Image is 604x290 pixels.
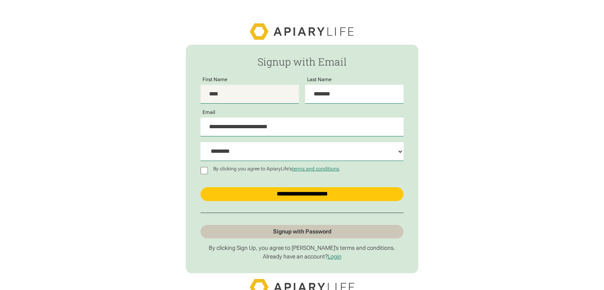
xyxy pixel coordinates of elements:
p: By clicking Sign Up, you agree to [PERSON_NAME]’s terms and conditions. [201,245,403,252]
p: Already have an account? [201,253,403,261]
label: Last Name [305,77,334,82]
form: Passwordless Signup [186,45,418,274]
a: terms and conditions [292,166,339,172]
label: Email [201,110,218,115]
h2: Signup with Email [201,56,403,67]
label: First Name [201,77,230,82]
p: By clicking you agree to ApiaryLife's . [211,166,342,172]
a: Signup with Password [201,225,403,239]
a: Login [327,253,341,260]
